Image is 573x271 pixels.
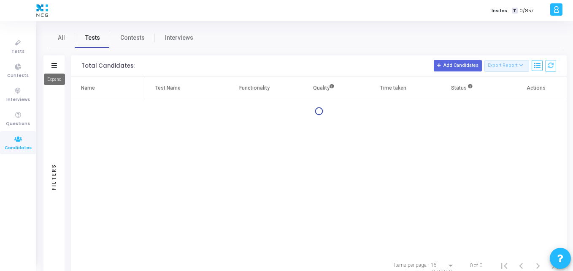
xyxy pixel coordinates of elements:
[431,263,454,268] mat-select: Items per page:
[34,2,50,19] img: logo
[145,77,219,100] th: Test Name
[512,8,517,14] span: T
[120,33,145,42] span: Contests
[380,83,406,93] div: Time taken
[220,77,289,100] th: Functionality
[470,262,482,269] div: 0 of 0
[81,63,135,69] div: Total Candidates:
[519,7,534,14] span: 0/857
[7,72,29,79] span: Contests
[5,145,32,152] span: Candidates
[428,77,497,100] th: Status
[434,60,482,71] button: Add Candidates
[6,120,30,128] span: Questions
[165,33,193,42] span: Interviews
[394,261,427,269] div: Items per page:
[484,60,530,72] button: Export Report
[81,83,95,93] div: Name
[44,74,65,85] div: Expand
[431,262,437,268] span: 15
[11,48,24,55] span: Tests
[58,33,65,42] span: All
[289,77,359,100] th: Quality
[85,33,100,42] span: Tests
[492,7,508,14] label: Invites:
[6,96,30,104] span: Interviews
[50,130,58,223] div: Filters
[497,77,567,100] th: Actions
